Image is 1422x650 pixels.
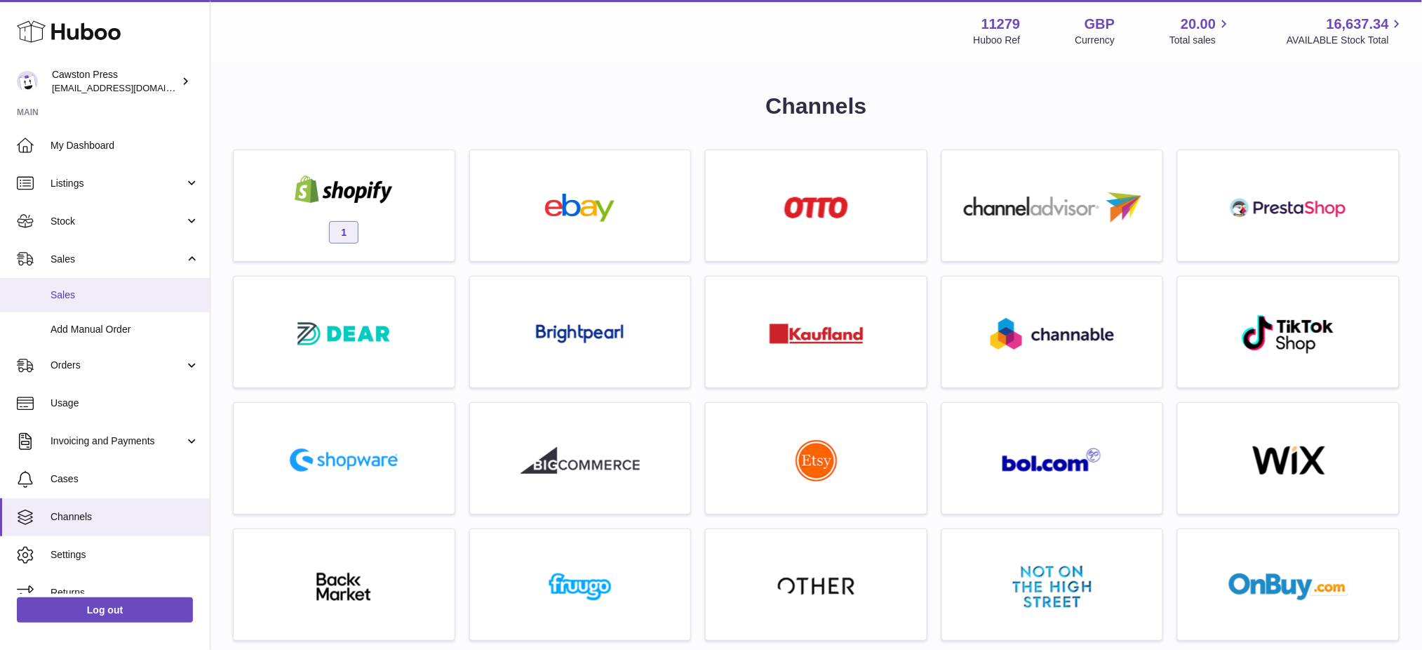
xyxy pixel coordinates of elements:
span: Invoicing and Payments [51,435,185,448]
span: Orders [51,359,185,372]
span: [EMAIL_ADDRESS][DOMAIN_NAME] [52,82,206,93]
span: Channels [51,510,199,524]
div: Cawston Press [52,68,178,95]
span: Returns [51,586,199,599]
div: Huboo Ref [974,34,1021,47]
img: internalAdmin-11279@internal.huboo.com [17,71,38,92]
span: Stock [51,215,185,228]
span: Sales [51,288,199,302]
span: My Dashboard [51,139,199,152]
strong: GBP [1085,15,1115,34]
span: 20.00 [1181,15,1216,34]
div: Currency [1075,34,1115,47]
span: Cases [51,472,199,486]
a: 16,637.34 AVAILABLE Stock Total [1287,15,1405,47]
a: Log out [17,597,193,623]
a: 20.00 Total sales [1169,15,1232,47]
span: Total sales [1169,34,1232,47]
span: 16,637.34 [1327,15,1389,34]
span: Settings [51,548,199,562]
span: Usage [51,397,199,410]
span: Sales [51,253,185,266]
strong: 11279 [981,15,1021,34]
span: Add Manual Order [51,323,199,336]
span: AVAILABLE Stock Total [1287,34,1405,47]
span: Listings [51,177,185,190]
